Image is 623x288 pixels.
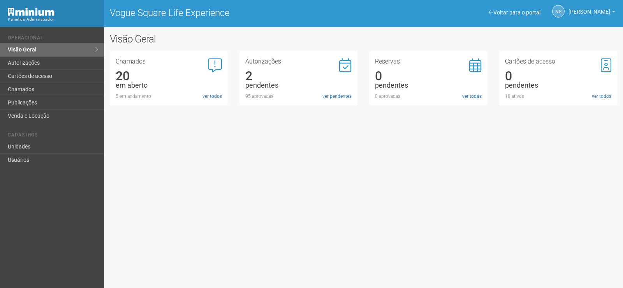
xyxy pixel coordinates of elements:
[375,93,481,100] div: 0 aprovadas
[592,93,611,100] a: ver todos
[116,93,222,100] div: 5 em andamento
[110,33,315,45] h2: Visão Geral
[375,82,481,89] div: pendentes
[462,93,482,100] a: ver todas
[322,93,352,100] a: ver pendentes
[568,10,615,16] a: [PERSON_NAME]
[8,8,55,16] img: Minium
[116,72,222,80] div: 20
[116,82,222,89] div: em aberto
[116,58,222,65] h3: Chamados
[375,58,481,65] h3: Reservas
[110,8,358,18] h1: Vogue Square Life Experience
[245,82,352,89] div: pendentes
[245,58,352,65] h3: Autorizações
[505,93,611,100] div: 18 ativos
[245,72,352,80] div: 2
[8,132,98,140] li: Cadastros
[505,58,611,65] h3: Cartões de acesso
[505,82,611,89] div: pendentes
[245,93,352,100] div: 95 aprovadas
[505,72,611,80] div: 0
[489,9,540,16] a: Voltar para o portal
[8,35,98,43] li: Operacional
[552,5,565,18] a: NS
[202,93,222,100] a: ver todos
[568,1,610,15] span: Nicolle Silva
[8,16,98,23] div: Painel do Administrador
[375,72,481,80] div: 0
